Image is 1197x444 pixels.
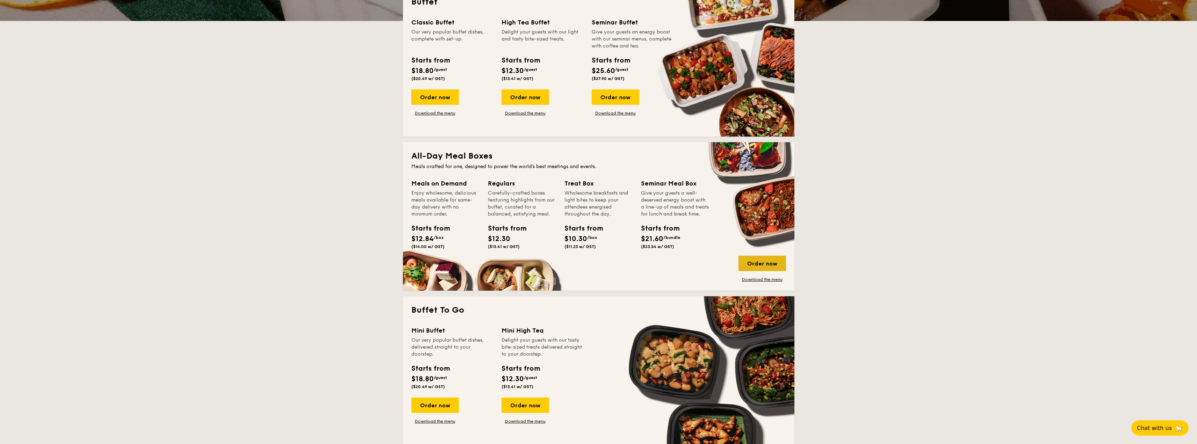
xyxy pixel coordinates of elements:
[641,235,663,243] span: $21.60
[411,179,479,188] div: Meals on Demand
[564,235,587,243] span: $10.30
[488,223,519,234] div: Starts from
[502,29,583,50] div: Delight your guests with our light and tasty bite-sized treats.
[411,29,493,50] div: Our very popular buffet dishes, complete with set-up.
[564,244,596,249] span: ($11.23 w/ GST)
[411,163,786,170] div: Meals crafted for one, designed to power the world's best meetings and events.
[592,67,615,75] span: $25.60
[502,326,583,335] div: Mini High Tea
[592,55,630,66] div: Starts from
[502,418,549,424] a: Download the menu
[592,110,639,116] a: Download the menu
[502,67,524,75] span: $12.30
[592,17,673,27] div: Seminar Buffet
[738,256,786,271] div: Order now
[411,89,459,105] div: Order now
[592,76,625,81] span: ($27.90 w/ GST)
[411,223,443,234] div: Starts from
[1137,425,1172,431] span: Chat with us
[411,110,459,116] a: Download the menu
[411,151,786,162] h2: All-Day Meal Boxes
[434,375,447,380] span: /guest
[1131,420,1189,436] button: Chat with us🦙
[488,235,510,243] span: $12.30
[488,179,556,188] div: Regulars
[502,384,533,389] span: ($13.41 w/ GST)
[488,244,520,249] span: ($13.41 w/ GST)
[502,55,540,66] div: Starts from
[524,375,537,380] span: /guest
[411,55,449,66] div: Starts from
[502,337,583,358] div: Delight your guests with our tasty bite-sized treats delivered straight to your doorstep.
[641,179,709,188] div: Seminar Meal Box
[1175,424,1183,432] span: 🦙
[502,398,549,413] div: Order now
[564,179,633,188] div: Treat Box
[434,235,444,240] span: /box
[411,398,459,413] div: Order now
[488,190,556,218] div: Carefully-crafted boxes featuring highlights from our buffet, curated for a balanced, satisfying ...
[411,384,445,389] span: ($20.49 w/ GST)
[502,375,524,383] span: $12.30
[641,223,672,234] div: Starts from
[738,277,786,282] a: Download the menu
[502,363,540,374] div: Starts from
[411,305,786,316] h2: Buffet To Go
[411,190,479,218] div: Enjoy wholesome, delicious meals available for same-day delivery with no minimum order.
[564,223,596,234] div: Starts from
[411,67,434,75] span: $18.80
[411,418,459,424] a: Download the menu
[411,337,493,358] div: Our very popular buffet dishes, delivered straight to your doorstep.
[592,29,673,50] div: Give your guests an energy boost with our seminar menus, complete with coffee and tea.
[411,375,434,383] span: $18.80
[587,235,597,240] span: /box
[411,17,493,27] div: Classic Buffet
[663,235,680,240] span: /bundle
[411,326,493,335] div: Mini Buffet
[524,67,537,72] span: /guest
[615,67,628,72] span: /guest
[411,76,445,81] span: ($20.49 w/ GST)
[411,235,434,243] span: $12.84
[502,110,549,116] a: Download the menu
[502,89,549,105] div: Order now
[411,363,449,374] div: Starts from
[411,244,445,249] span: ($14.00 w/ GST)
[641,244,674,249] span: ($23.54 w/ GST)
[434,67,447,72] span: /guest
[564,190,633,218] div: Wholesome breakfasts and light bites to keep your attendees energised throughout the day.
[502,76,533,81] span: ($13.41 w/ GST)
[641,190,709,218] div: Give your guests a well-deserved energy boost with a line-up of meals and treats for lunch and br...
[502,17,583,27] div: High Tea Buffet
[592,89,639,105] div: Order now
